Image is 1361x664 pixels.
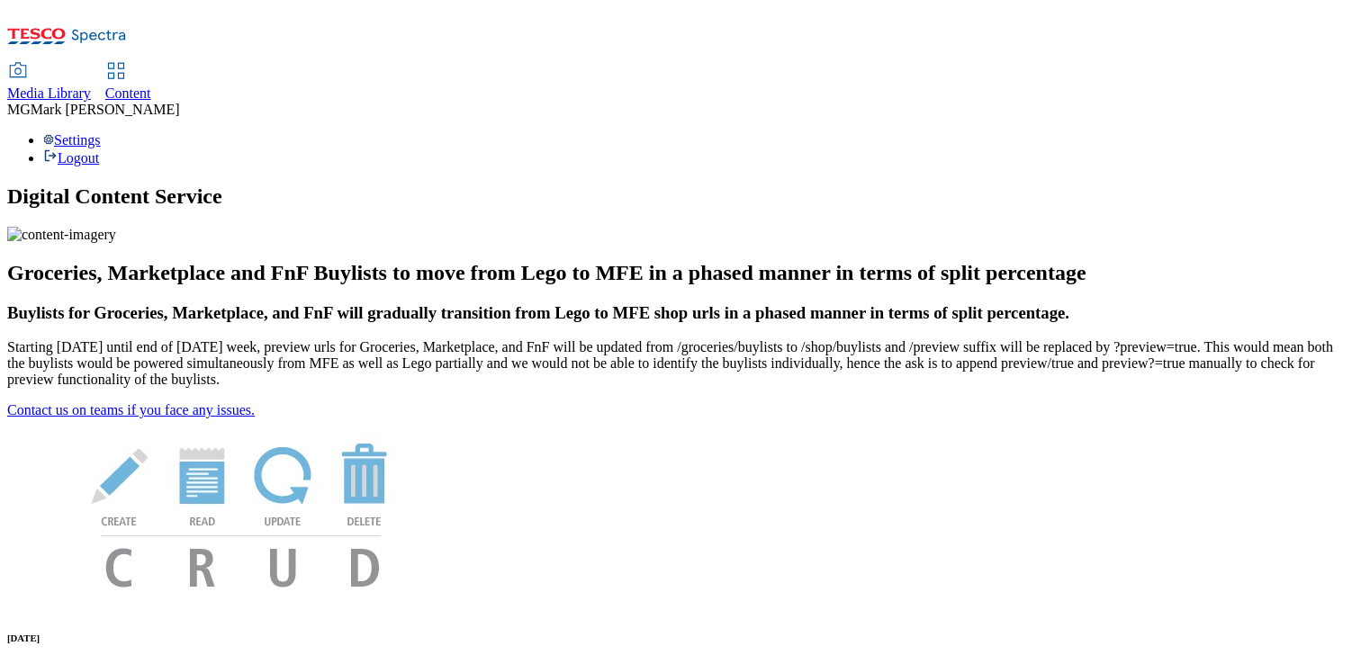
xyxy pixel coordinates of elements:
a: Media Library [7,64,91,102]
h6: [DATE] [7,633,1354,643]
span: Content [105,85,151,101]
p: Starting [DATE] until end of [DATE] week, preview urls for Groceries, Marketplace, and FnF will b... [7,339,1354,388]
span: Media Library [7,85,91,101]
a: Logout [43,150,99,166]
span: Mark [PERSON_NAME] [31,102,180,117]
h1: Digital Content Service [7,184,1354,209]
a: Contact us on teams if you face any issues. [7,402,255,417]
span: MG [7,102,31,117]
img: News Image [7,418,475,606]
h3: Buylists for Groceries, Marketplace, and FnF will gradually transition from Lego to MFE shop urls... [7,303,1354,323]
a: Settings [43,132,101,148]
img: content-imagery [7,227,116,243]
a: Content [105,64,151,102]
h2: Groceries, Marketplace and FnF Buylists to move from Lego to MFE in a phased manner in terms of s... [7,261,1354,285]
